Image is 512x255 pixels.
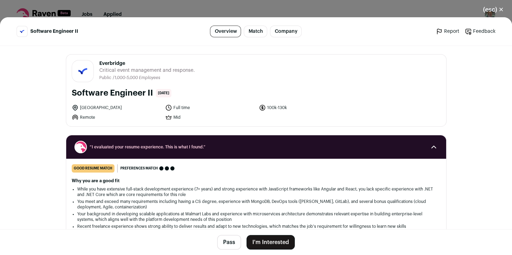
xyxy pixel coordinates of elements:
[99,60,195,67] span: Everbridge
[72,104,161,111] li: [GEOGRAPHIC_DATA]
[120,165,158,172] span: Preferences match
[156,89,171,97] span: [DATE]
[72,164,114,173] div: good resume match
[436,28,459,35] a: Report
[72,178,441,184] h2: Why you are a good fit
[113,75,160,80] li: /
[247,235,295,249] button: I'm Interested
[77,224,435,229] li: Recent freelance experience shows strong ability to deliver results and adapt to new technologies...
[217,235,241,249] button: Pass
[465,28,495,35] a: Feedback
[90,144,423,150] span: “I evaluated your resume experience. This is what I found.”
[259,104,349,111] li: 100k-130k
[165,104,255,111] li: Full time
[17,29,27,35] img: 5615d2c27c40a6a4bb2158ccedb85f29fb5d2afa8d0bfe6e320504b1faa94348.jpg
[77,186,435,197] li: While you have extensive full-stack development experience (7+ years) and strong experience with ...
[72,114,161,121] li: Remote
[72,65,93,77] img: 5615d2c27c40a6a4bb2158ccedb85f29fb5d2afa8d0bfe6e320504b1faa94348.jpg
[99,67,195,74] span: Critical event management and response.
[77,199,435,210] li: You meet and exceed many requirements including having a CS degree, experience with MongoDB, DevO...
[244,26,267,37] a: Match
[99,75,113,80] li: Public
[30,28,78,35] span: Software Engineer II
[210,26,241,37] a: Overview
[270,26,302,37] a: Company
[114,76,160,80] span: 1,000-5,000 Employees
[72,88,153,99] h1: Software Engineer II
[165,114,255,121] li: Mid
[475,2,512,17] button: Close modal
[77,211,435,222] li: Your background in developing scalable applications at Walmart Labs and experience with microserv...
